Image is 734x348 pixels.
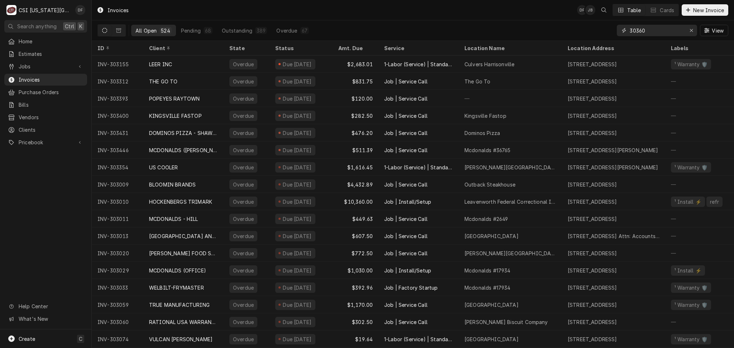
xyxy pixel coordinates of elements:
a: Go to What's New [4,313,87,325]
span: Invoices [19,76,84,83]
div: David Fannin's Avatar [577,5,587,15]
div: Due [DATE] [282,215,313,223]
div: $4,432.89 [333,176,378,193]
div: [PERSON_NAME][GEOGRAPHIC_DATA] [464,164,556,171]
div: INV-303431 [92,124,143,141]
div: All Open [135,27,157,34]
div: Culvers Harrisonville [464,61,514,68]
div: Overdue [232,301,254,309]
div: [STREET_ADDRESS] [568,267,617,274]
div: POPEYES RAYTOWN [149,95,200,102]
div: Kingsville Fastop [464,112,506,120]
div: Job | Service Call [384,181,428,188]
div: CSI Kansas City's Avatar [6,5,16,15]
div: $282.50 [333,107,378,124]
div: [STREET_ADDRESS] [568,129,617,137]
span: Clients [19,126,84,134]
div: [STREET_ADDRESS][PERSON_NAME] [568,164,658,171]
div: Location Address [568,44,658,52]
div: Due [DATE] [282,232,313,240]
div: Location Name [464,44,555,52]
div: $607.50 [333,227,378,245]
div: Joshua Bennett's Avatar [585,5,595,15]
a: Go to Jobs [4,61,87,72]
div: Client [149,44,216,52]
div: HOCKENBERGS TRIMARK [149,198,212,206]
div: Amt. Due [338,44,371,52]
div: INV-303354 [92,159,143,176]
a: Go to Help Center [4,300,87,312]
div: INV-303155 [92,55,143,73]
div: 1-Labor (Service) | Standard | Incurred [384,164,453,171]
div: Due [DATE] [282,250,313,257]
div: Due [DATE] [282,267,313,274]
div: ¹ Install ⚡️ [674,267,702,274]
div: Overdue [232,215,254,223]
div: [STREET_ADDRESS] [568,284,617,291]
div: $772.50 [333,245,378,262]
div: DF [75,5,85,15]
div: INV-303312 [92,73,143,90]
div: KINGSVILLE FASTOP [149,112,202,120]
div: INV-303400 [92,107,143,124]
div: CSI [US_STATE][GEOGRAPHIC_DATA] [19,6,71,14]
span: Vendors [19,113,84,121]
div: BLOOMIN BRANDS [149,181,196,188]
div: DF [577,5,587,15]
span: Home [19,38,84,45]
a: Vendors [4,111,87,123]
a: Bills [4,99,87,111]
div: Service [384,44,452,52]
div: Overdue [232,78,254,85]
div: [STREET_ADDRESS] [568,250,617,257]
button: Erase input [686,25,697,36]
div: Job | Service Call [384,301,428,309]
div: Mcdonalds #36765 [464,146,511,154]
div: Pending [181,27,201,34]
div: ID [97,44,136,52]
div: Overdue [232,112,254,120]
div: DOMINOS PIZZA - SHAWNEE [149,129,218,137]
div: Due [DATE] [282,129,313,137]
div: Overdue [232,61,254,68]
div: [GEOGRAPHIC_DATA] [464,335,519,343]
div: Overdue [276,27,297,34]
div: THE GO TO [149,78,177,85]
div: INV-303033 [92,279,143,296]
div: Due [DATE] [282,301,313,309]
div: $1,030.00 [333,262,378,279]
div: TRUE MANUFACTURING [149,301,210,309]
div: [GEOGRAPHIC_DATA] [464,232,519,240]
div: $831.75 [333,73,378,90]
div: Job | Factory Startup [384,284,438,291]
div: $120.00 [333,90,378,107]
span: C [79,335,82,343]
div: 1-Labor (Service) | Standard | Incurred [384,335,453,343]
span: Create [19,336,35,342]
div: $1,616.45 [333,159,378,176]
div: 1-Labor (Service) | Standard | Incurred [384,61,453,68]
div: Outback Steakhouse [464,181,515,188]
button: Open search [598,4,610,16]
div: INV-303010 [92,193,143,210]
div: US COOLER [149,164,178,171]
div: [STREET_ADDRESS] [568,198,617,206]
div: Job | Service Call [384,78,428,85]
div: [GEOGRAPHIC_DATA] [464,301,519,309]
div: State [229,44,264,52]
div: INV-303011 [92,210,143,227]
div: ¹ Warranty 🛡️ [674,284,708,291]
button: New Invoice [682,4,728,16]
div: Overdue [232,267,254,274]
div: Overdue [232,181,254,188]
div: [STREET_ADDRESS] [568,78,617,85]
div: Job | Service Call [384,232,428,240]
div: $476.20 [333,124,378,141]
div: VULCAN [PERSON_NAME] [149,335,213,343]
div: Mcdonalds #17934 [464,284,511,291]
div: ¹ Warranty 🛡️ [674,301,708,309]
div: $10,360.00 [333,193,378,210]
span: What's New [19,315,83,323]
span: New Invoice [692,6,725,14]
div: [STREET_ADDRESS] [568,335,617,343]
